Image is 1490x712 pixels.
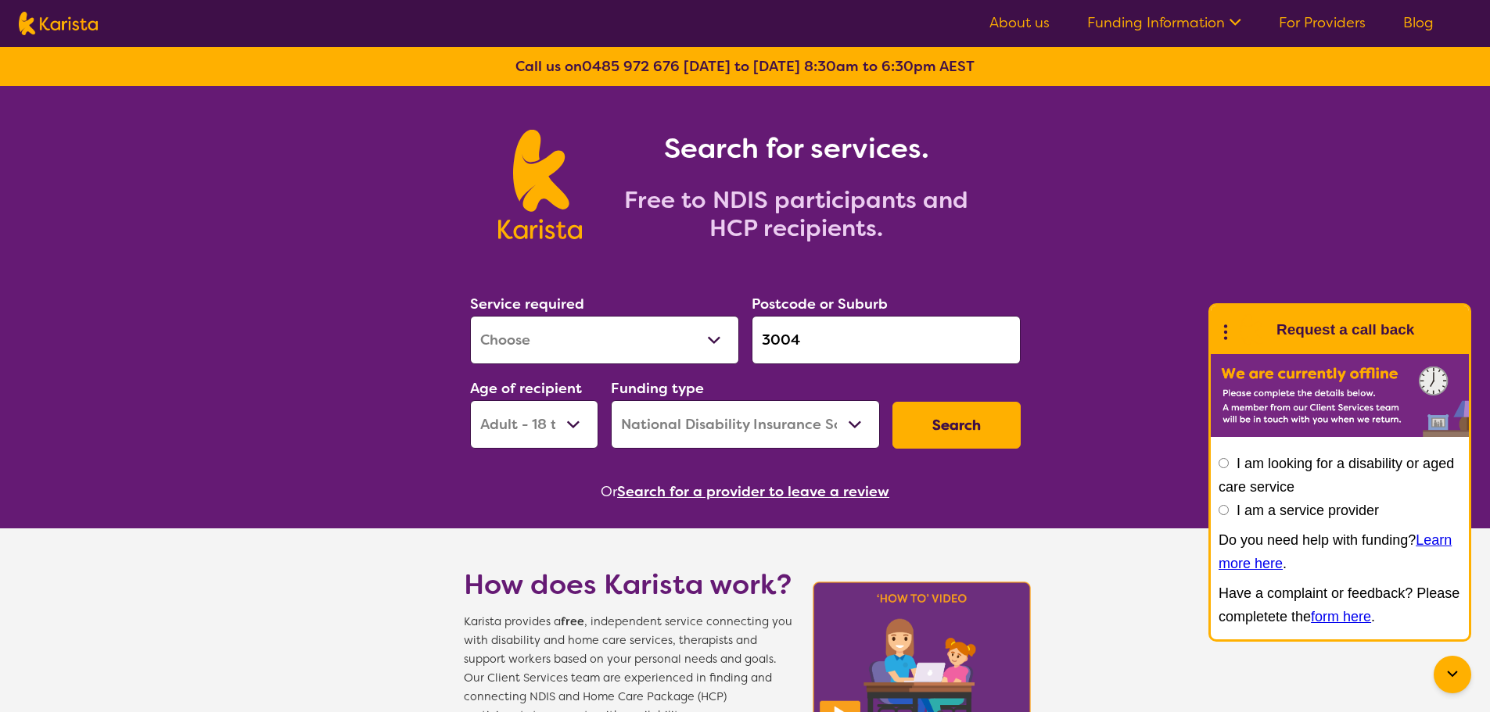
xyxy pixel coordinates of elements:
[1276,318,1414,342] h1: Request a call back
[498,130,582,239] img: Karista logo
[752,295,888,313] label: Postcode or Suburb
[611,379,704,398] label: Funding type
[752,316,1021,364] input: Type
[601,186,992,242] h2: Free to NDIS participants and HCP recipients.
[1279,13,1366,32] a: For Providers
[515,57,975,76] b: Call us on [DATE] to [DATE] 8:30am to 6:30pm AEST
[1237,503,1379,518] label: I am a service provider
[1087,13,1241,32] a: Funding Information
[561,614,584,629] b: free
[464,566,792,603] h1: How does Karista work?
[1219,581,1461,628] p: Have a complaint or feedback? Please completete the .
[892,402,1021,449] button: Search
[1219,456,1454,495] label: I am looking for a disability or aged care service
[19,12,98,35] img: Karista logo
[1311,609,1371,624] a: form here
[1219,528,1461,575] p: Do you need help with funding? .
[470,295,584,313] label: Service required
[1403,13,1434,32] a: Blog
[601,480,617,503] span: Or
[470,379,582,398] label: Age of recipient
[601,130,992,167] h1: Search for services.
[989,13,1050,32] a: About us
[1236,314,1267,345] img: Karista
[582,57,680,76] a: 0485 972 676
[1211,354,1469,437] img: Karista offline chat form to request call back
[617,480,889,503] button: Search for a provider to leave a review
